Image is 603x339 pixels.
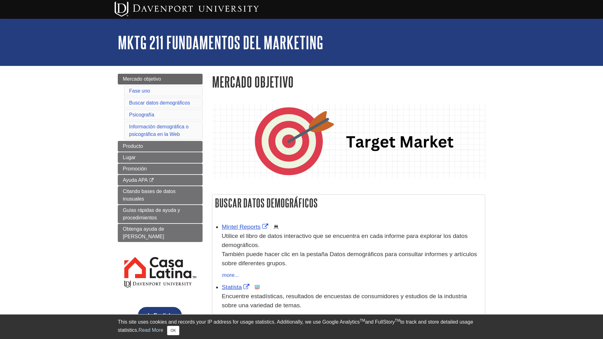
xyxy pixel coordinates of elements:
a: Guías rápidas de ayuda y procedimientos [118,205,203,223]
div: Guide Page Menu [118,74,203,335]
sup: TM [360,318,365,323]
span: Obtenga ayuda de [PERSON_NAME] [123,226,164,239]
span: Citando bases de datos inusuales [123,189,176,202]
a: Citando bases de datos inusuales [118,186,203,204]
a: Información demográfica o psicográfica en la Web [129,124,188,137]
p: Utilice el libro de datos interactivo que se encuentra en cada informe para explorar los datos de... [222,232,482,268]
a: Obtenga ayuda de [PERSON_NAME] [118,224,203,242]
a: Producto [118,141,203,152]
img: target market [212,104,485,179]
h2: Buscar datos demográficos [212,195,485,211]
a: Link opens in new window [222,284,251,290]
a: Ayuda APA [118,175,203,186]
i: This link opens in a new window [149,178,154,182]
a: Promoción [118,164,203,174]
span: Ayuda APA [123,177,148,183]
sup: TM [395,318,400,323]
button: more... [222,271,239,280]
a: Link opens in new window [222,223,270,230]
button: In English [138,307,182,324]
h1: Mercado objetivo [212,74,485,90]
a: Lugar [118,152,203,163]
div: This site uses cookies and records your IP address for usage statistics. Additionally, we use Goo... [118,318,485,335]
p: Encuentre estadísticas, resultados de encuestas de consumidores y estudios de la industria sobre ... [222,292,482,310]
span: Guías rápidas de ayuda y procedimientos [123,207,180,220]
a: In English [136,313,183,318]
img: Davenport University [115,2,259,17]
img: Demographics [274,224,279,229]
span: Lugar [123,155,136,160]
a: MKTG 211 Fundamentos del marketing [118,33,323,52]
a: Read More [139,327,163,333]
span: Promoción [123,166,147,171]
a: Mercado objetivo [118,74,203,84]
img: Statistics [255,285,260,290]
span: Producto [123,143,143,149]
button: Close [167,326,179,335]
a: Buscar datos demográficos [129,100,190,105]
a: Psicografía [129,112,154,117]
span: Mercado objetivo [123,76,161,82]
a: Fase uno [129,88,150,94]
